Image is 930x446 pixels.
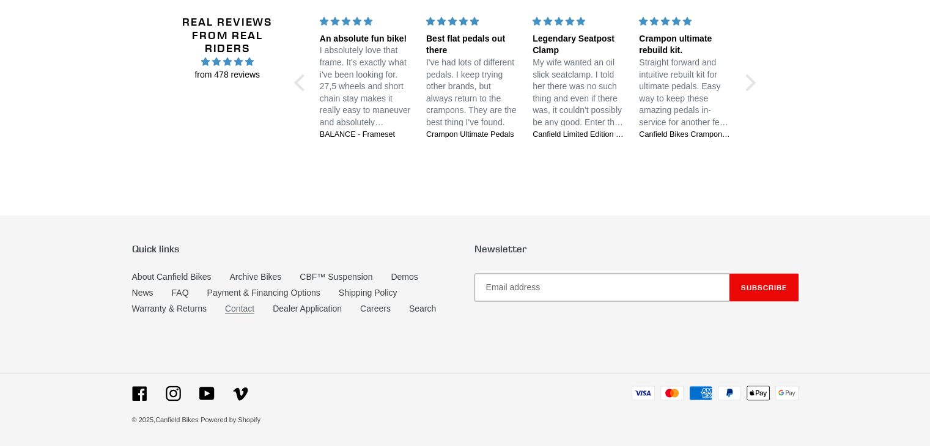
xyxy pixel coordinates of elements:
[155,415,198,423] a: Canfield Bikes
[300,271,372,281] a: CBF™ Suspension
[207,287,320,297] a: Payment & Financing Options
[320,45,411,128] p: I absolutely love that frame. It's exactly what i've been looking for. 27,5 wheels and short chai...
[391,271,418,281] a: Demos
[474,273,729,301] input: Email address
[339,287,397,297] a: Shipping Policy
[132,415,199,423] small: © 2025,
[533,57,624,129] p: My wife wanted an oil slick seatclamp. I told her there was no such thing and even if there was, ...
[320,15,411,28] div: 5 stars
[132,303,207,313] a: Warranty & Returns
[409,303,436,313] a: Search
[533,33,624,57] div: Legendary Seatpost Clamp
[229,271,281,281] a: Archive Bikes
[225,303,254,313] a: Contact
[426,33,518,57] div: Best flat pedals out there
[729,273,799,301] button: Subscribe
[320,130,411,141] a: BALANCE - Frameset
[360,303,391,313] a: Careers
[533,130,624,141] a: Canfield Limited Edition Oil Slick Seatpost Clamp
[639,57,731,129] p: Straight forward and intuitive rebuilt kit for ultimate pedals. Easy way to keep these amazing pe...
[426,57,518,129] p: I've had lots of different pedals. I keep trying other brands, but always return to the crampons....
[639,15,731,28] div: 5 stars
[273,303,342,313] a: Dealer Application
[132,271,212,281] a: About Canfield Bikes
[320,33,411,45] div: An absolute fun bike!
[426,15,518,28] div: 5 stars
[201,415,260,423] a: Powered by Shopify
[168,55,287,68] span: 4.96 stars
[639,33,731,57] div: Crampon ultimate rebuild kit.
[132,287,153,297] a: News
[168,15,287,55] h2: Real Reviews from Real Riders
[426,130,518,141] a: Crampon Ultimate Pedals
[168,68,287,81] span: from 478 reviews
[533,15,624,28] div: 5 stars
[639,130,731,141] a: Canfield Bikes Crampon ULT and MAG Pedal Service Parts
[132,243,456,254] p: Quick links
[741,282,787,291] span: Subscribe
[474,243,799,254] p: Newsletter
[172,287,189,297] a: FAQ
